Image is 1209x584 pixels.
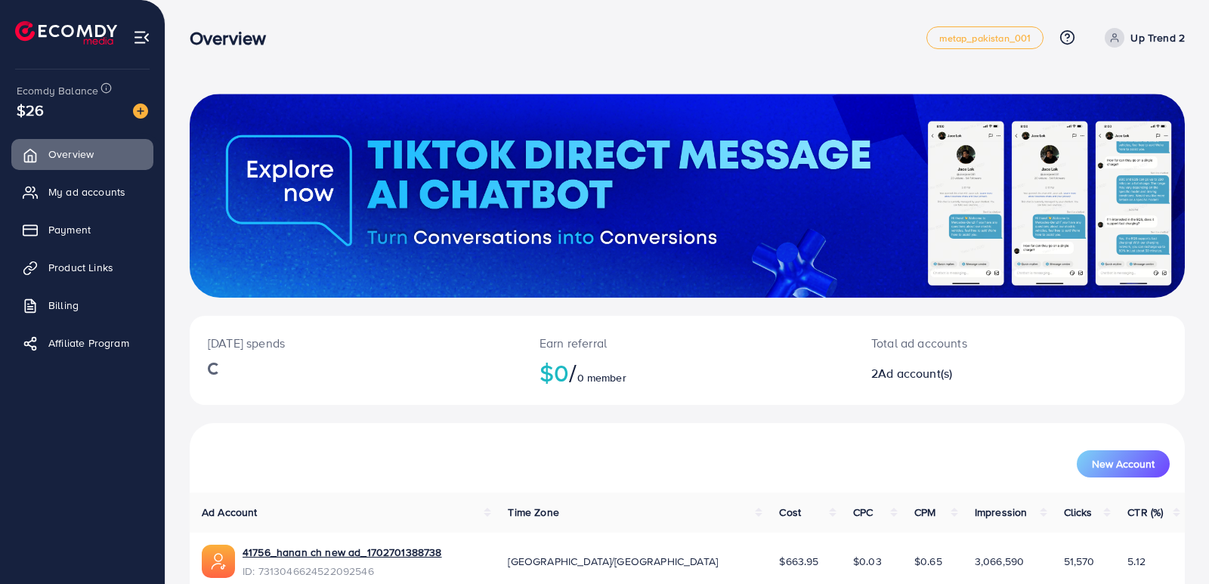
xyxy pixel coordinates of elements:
span: CPC [853,505,873,520]
span: Product Links [48,260,113,275]
img: ic-ads-acc.e4c84228.svg [202,545,235,578]
h2: 2 [871,366,1084,381]
span: 0 member [577,370,626,385]
a: Billing [11,290,153,320]
span: Payment [48,222,91,237]
span: CPM [914,505,935,520]
button: New Account [1077,450,1170,477]
span: 51,570 [1064,554,1095,569]
h2: $0 [540,358,835,387]
a: metap_pakistan_001 [926,26,1044,49]
span: Ecomdy Balance [17,83,98,98]
span: Cost [779,505,801,520]
img: logo [15,21,117,45]
p: Earn referral [540,334,835,352]
span: metap_pakistan_001 [939,33,1031,43]
span: $0.65 [914,554,942,569]
span: Clicks [1064,505,1093,520]
span: New Account [1092,459,1155,469]
a: 41756_hanan ch new ad_1702701388738 [243,545,442,560]
a: My ad accounts [11,177,153,207]
span: 3,066,590 [975,554,1024,569]
p: Up Trend 2 [1130,29,1185,47]
a: Product Links [11,252,153,283]
span: Affiliate Program [48,335,129,351]
a: Up Trend 2 [1099,28,1185,48]
span: $0.03 [853,554,882,569]
span: My ad accounts [48,184,125,199]
p: [DATE] spends [208,334,503,352]
span: Ad Account [202,505,258,520]
p: Total ad accounts [871,334,1084,352]
span: Ad account(s) [878,365,952,382]
span: Time Zone [508,505,558,520]
span: Billing [48,298,79,313]
img: image [133,104,148,119]
span: 5.12 [1127,554,1146,569]
a: Payment [11,215,153,245]
span: ID: 7313046624522092546 [243,564,442,579]
span: Overview [48,147,94,162]
a: Overview [11,139,153,169]
span: [GEOGRAPHIC_DATA]/[GEOGRAPHIC_DATA] [508,554,718,569]
span: $26 [17,99,44,121]
a: Affiliate Program [11,328,153,358]
span: CTR (%) [1127,505,1163,520]
span: $663.95 [779,554,818,569]
h3: Overview [190,27,278,49]
img: menu [133,29,150,46]
span: Impression [975,505,1028,520]
span: / [569,355,577,390]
